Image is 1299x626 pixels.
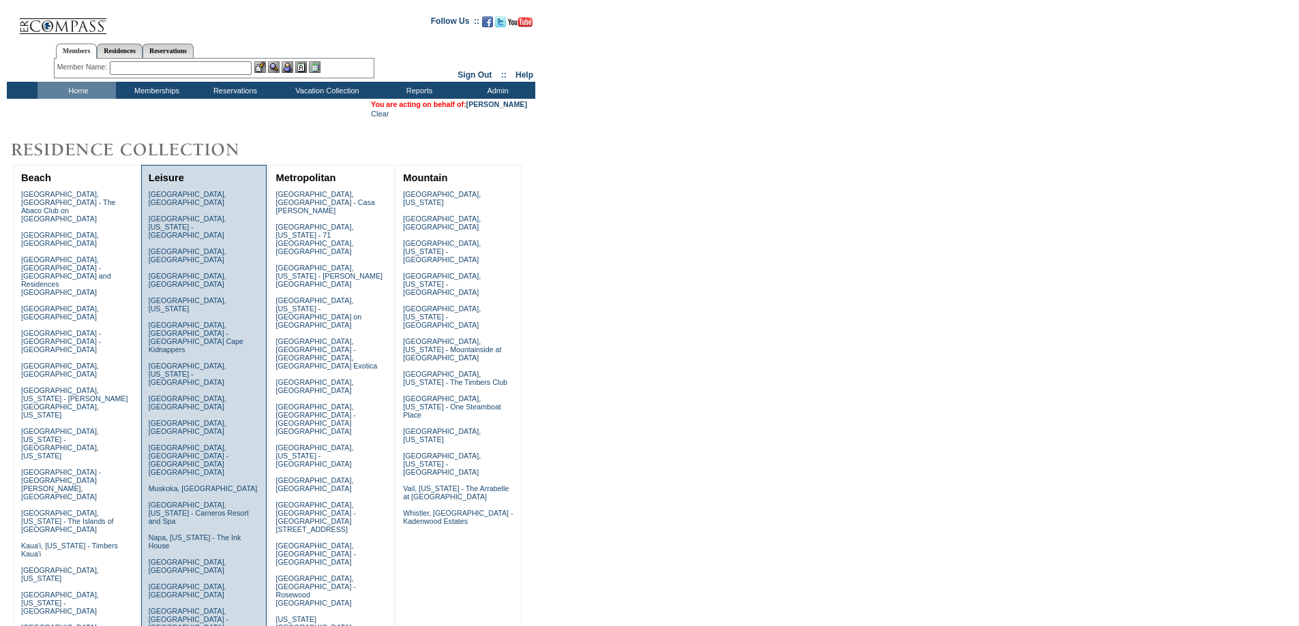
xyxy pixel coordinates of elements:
a: [GEOGRAPHIC_DATA], [US_STATE] - [PERSON_NAME][GEOGRAPHIC_DATA] [275,264,383,288]
a: [GEOGRAPHIC_DATA], [US_STATE] [403,190,481,206]
a: [GEOGRAPHIC_DATA] - [GEOGRAPHIC_DATA] - [GEOGRAPHIC_DATA] [21,329,101,354]
a: [GEOGRAPHIC_DATA], [GEOGRAPHIC_DATA] - The Abaco Club on [GEOGRAPHIC_DATA] [21,190,116,223]
a: Clear [371,110,389,118]
img: Reservations [295,61,307,73]
a: [GEOGRAPHIC_DATA], [US_STATE] - The Timbers Club [403,370,507,386]
td: Memberships [116,82,194,99]
a: [GEOGRAPHIC_DATA], [GEOGRAPHIC_DATA] [149,247,226,264]
a: [GEOGRAPHIC_DATA], [US_STATE] - The Islands of [GEOGRAPHIC_DATA] [21,509,114,533]
div: Member Name: [57,61,110,73]
a: Leisure [149,172,184,183]
a: [GEOGRAPHIC_DATA], [GEOGRAPHIC_DATA] [21,304,99,321]
a: Reservations [143,44,194,58]
a: [GEOGRAPHIC_DATA], [GEOGRAPHIC_DATA] [21,362,99,378]
td: Reports [378,82,457,99]
span: :: [501,70,507,80]
a: [GEOGRAPHIC_DATA], [GEOGRAPHIC_DATA] [275,378,353,394]
a: [GEOGRAPHIC_DATA], [US_STATE] - One Steamboat Place [403,394,501,419]
a: Members [56,44,98,59]
a: [GEOGRAPHIC_DATA], [US_STATE] - [GEOGRAPHIC_DATA], [US_STATE] [21,427,99,460]
a: [GEOGRAPHIC_DATA], [GEOGRAPHIC_DATA] [149,419,226,435]
a: [GEOGRAPHIC_DATA], [GEOGRAPHIC_DATA] - [GEOGRAPHIC_DATA] Cape Kidnappers [149,321,243,354]
img: Destinations by Exclusive Resorts [7,136,273,163]
a: [GEOGRAPHIC_DATA], [GEOGRAPHIC_DATA] - Casa [PERSON_NAME] [275,190,374,215]
td: Vacation Collection [273,82,378,99]
a: [GEOGRAPHIC_DATA], [US_STATE] - 71 [GEOGRAPHIC_DATA], [GEOGRAPHIC_DATA] [275,223,353,255]
a: [GEOGRAPHIC_DATA], [US_STATE] [149,296,226,313]
img: View [268,61,280,73]
a: [GEOGRAPHIC_DATA], [US_STATE] [21,566,99,582]
a: Vail, [US_STATE] - The Arrabelle at [GEOGRAPHIC_DATA] [403,484,509,501]
a: [GEOGRAPHIC_DATA], [GEOGRAPHIC_DATA] [149,582,226,599]
a: [GEOGRAPHIC_DATA], [GEOGRAPHIC_DATA] - [GEOGRAPHIC_DATA], [GEOGRAPHIC_DATA] Exotica [275,337,377,370]
td: Home [38,82,116,99]
a: [GEOGRAPHIC_DATA], [US_STATE] - [GEOGRAPHIC_DATA] [403,452,481,476]
a: [GEOGRAPHIC_DATA], [GEOGRAPHIC_DATA] [149,558,226,574]
a: [GEOGRAPHIC_DATA], [GEOGRAPHIC_DATA] [21,231,99,247]
a: [GEOGRAPHIC_DATA], [GEOGRAPHIC_DATA] - [GEOGRAPHIC_DATA] [GEOGRAPHIC_DATA] [149,443,228,476]
a: Become our fan on Facebook [482,20,493,29]
td: Follow Us :: [431,15,479,31]
a: [GEOGRAPHIC_DATA], [US_STATE] [403,427,481,443]
img: i.gif [7,20,18,21]
a: [GEOGRAPHIC_DATA], [US_STATE] - [GEOGRAPHIC_DATA] [403,272,481,296]
a: Help [516,70,533,80]
a: [GEOGRAPHIC_DATA], [US_STATE] - [GEOGRAPHIC_DATA] [403,239,481,264]
a: [GEOGRAPHIC_DATA], [US_STATE] - [GEOGRAPHIC_DATA] [403,304,481,329]
span: You are acting on behalf of: [371,100,527,108]
a: [GEOGRAPHIC_DATA], [GEOGRAPHIC_DATA] - Rosewood [GEOGRAPHIC_DATA] [275,574,355,607]
a: Metropolitan [275,172,335,183]
a: [GEOGRAPHIC_DATA], [GEOGRAPHIC_DATA] [149,190,226,206]
a: [GEOGRAPHIC_DATA], [GEOGRAPHIC_DATA] - [GEOGRAPHIC_DATA] and Residences [GEOGRAPHIC_DATA] [21,255,111,296]
a: Sign Out [458,70,492,80]
a: Kaua'i, [US_STATE] - Timbers Kaua'i [21,542,118,558]
a: [GEOGRAPHIC_DATA], [GEOGRAPHIC_DATA] - [GEOGRAPHIC_DATA] [275,542,355,566]
td: Reservations [194,82,273,99]
td: Admin [457,82,535,99]
a: [GEOGRAPHIC_DATA], [GEOGRAPHIC_DATA] - [GEOGRAPHIC_DATA] [GEOGRAPHIC_DATA] [275,403,355,435]
img: Compass Home [18,7,107,35]
a: [GEOGRAPHIC_DATA], [GEOGRAPHIC_DATA] [275,476,353,492]
a: [GEOGRAPHIC_DATA], [US_STATE] - [GEOGRAPHIC_DATA] [275,443,353,468]
img: Subscribe to our YouTube Channel [508,17,533,27]
a: [GEOGRAPHIC_DATA] - [GEOGRAPHIC_DATA][PERSON_NAME], [GEOGRAPHIC_DATA] [21,468,101,501]
img: Become our fan on Facebook [482,16,493,27]
a: Mountain [403,172,447,183]
a: Napa, [US_STATE] - The Ink House [149,533,241,550]
a: [GEOGRAPHIC_DATA], [US_STATE] - [PERSON_NAME][GEOGRAPHIC_DATA], [US_STATE] [21,386,128,419]
a: [GEOGRAPHIC_DATA], [GEOGRAPHIC_DATA] [149,394,226,411]
a: [GEOGRAPHIC_DATA], [GEOGRAPHIC_DATA] [149,272,226,288]
a: Subscribe to our YouTube Channel [508,20,533,29]
a: Beach [21,172,51,183]
img: Follow us on Twitter [495,16,506,27]
a: Follow us on Twitter [495,20,506,29]
img: b_calculator.gif [309,61,320,73]
a: [GEOGRAPHIC_DATA], [US_STATE] - [GEOGRAPHIC_DATA] [149,215,226,239]
a: [GEOGRAPHIC_DATA], [US_STATE] - [GEOGRAPHIC_DATA] [21,591,99,615]
a: [GEOGRAPHIC_DATA], [GEOGRAPHIC_DATA] - [GEOGRAPHIC_DATA][STREET_ADDRESS] [275,501,355,533]
a: [GEOGRAPHIC_DATA], [US_STATE] - Carneros Resort and Spa [149,501,249,525]
a: Residences [97,44,143,58]
a: Muskoka, [GEOGRAPHIC_DATA] [149,484,257,492]
a: [GEOGRAPHIC_DATA], [US_STATE] - [GEOGRAPHIC_DATA] [149,362,226,386]
a: [PERSON_NAME] [466,100,527,108]
a: [GEOGRAPHIC_DATA], [US_STATE] - Mountainside at [GEOGRAPHIC_DATA] [403,337,501,362]
img: b_edit.gif [254,61,266,73]
a: [GEOGRAPHIC_DATA], [GEOGRAPHIC_DATA] [403,215,481,231]
a: [GEOGRAPHIC_DATA], [US_STATE] - [GEOGRAPHIC_DATA] on [GEOGRAPHIC_DATA] [275,296,361,329]
a: Whistler, [GEOGRAPHIC_DATA] - Kadenwood Estates [403,509,513,525]
img: Impersonate [282,61,293,73]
